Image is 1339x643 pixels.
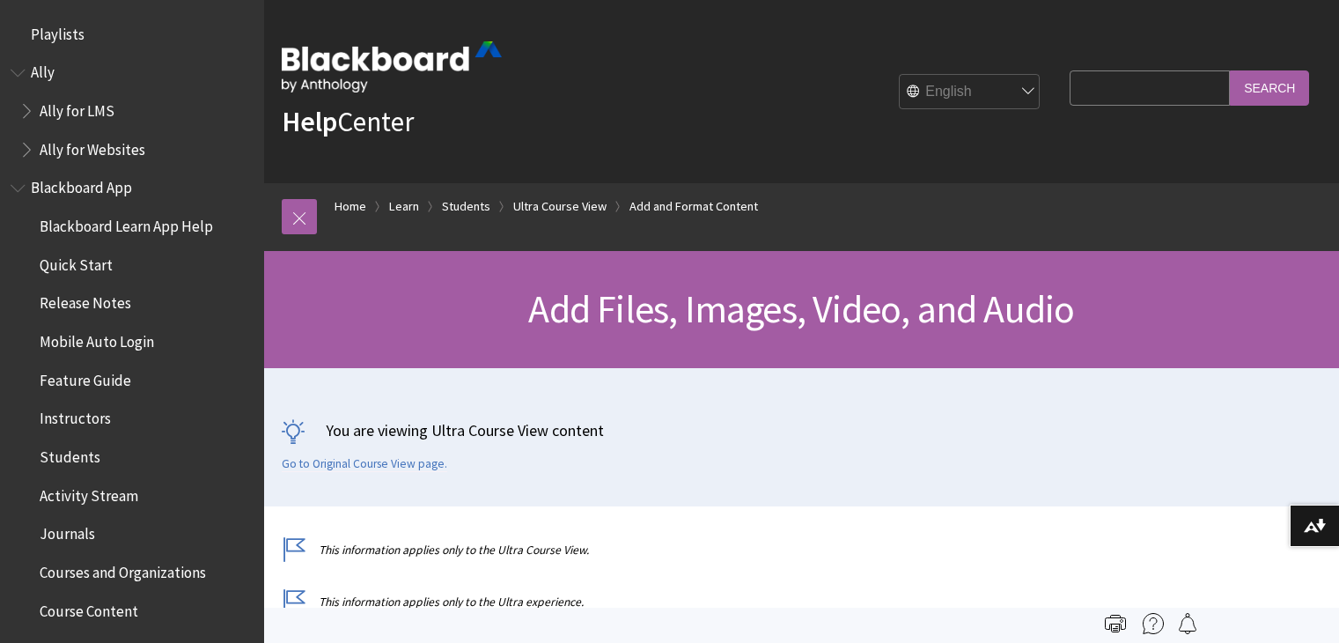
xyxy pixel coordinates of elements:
[31,174,132,197] span: Blackboard App
[442,196,490,218] a: Students
[40,211,213,235] span: Blackboard Learn App Help
[1105,613,1126,634] img: Print
[282,104,337,139] strong: Help
[282,41,502,92] img: Blackboard by Anthology
[40,327,154,351] span: Mobile Auto Login
[389,196,419,218] a: Learn
[40,558,206,581] span: Courses and Organizations
[40,289,131,313] span: Release Notes
[282,104,414,139] a: HelpCenter
[40,250,113,274] span: Quick Start
[282,542,1061,558] p: This information applies only to the Ultra Course View.
[1177,613,1198,634] img: Follow this page
[31,58,55,82] span: Ally
[40,442,100,466] span: Students
[11,19,254,49] nav: Book outline for Playlists
[1230,70,1309,105] input: Search
[900,75,1041,110] select: Site Language Selector
[11,58,254,165] nav: Book outline for Anthology Ally Help
[40,135,145,159] span: Ally for Websites
[528,285,1074,333] span: Add Files, Images, Video, and Audio
[1143,613,1164,634] img: More help
[629,196,758,218] a: Add and Format Content
[40,96,114,120] span: Ally for LMS
[40,520,95,543] span: Journals
[282,419,1321,441] p: You are viewing Ultra Course View content
[40,366,131,389] span: Feature Guide
[40,596,138,620] span: Course Content
[282,456,447,472] a: Go to Original Course View page.
[40,481,138,505] span: Activity Stream
[31,19,85,43] span: Playlists
[513,196,607,218] a: Ultra Course View
[335,196,366,218] a: Home
[282,594,1061,610] p: This information applies only to the Ultra experience.
[40,404,111,428] span: Instructors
